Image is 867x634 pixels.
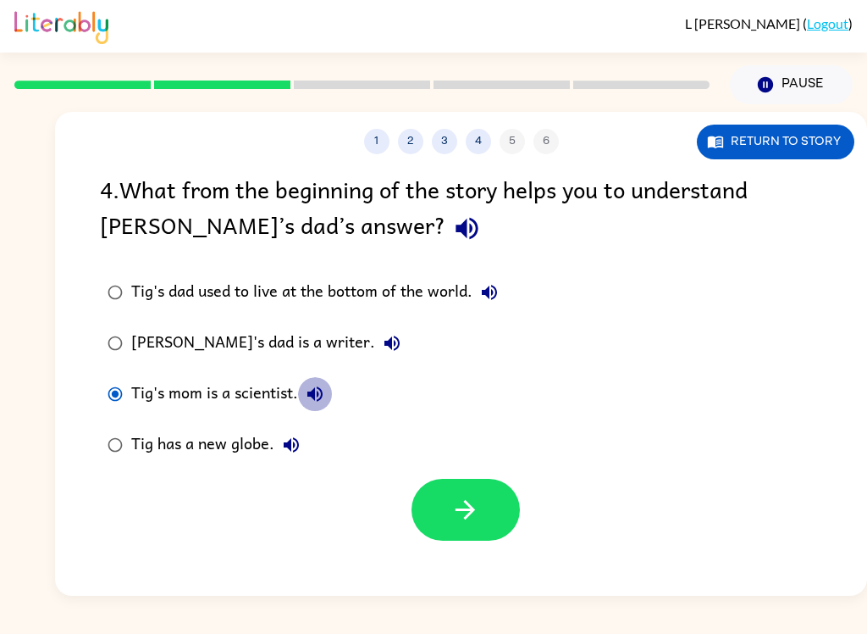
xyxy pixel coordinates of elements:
button: Tig's mom is a scientist. [298,377,332,411]
div: Tig's mom is a scientist. [131,377,332,411]
button: Pause [730,65,853,104]
div: 4 . What from the beginning of the story helps you to understand [PERSON_NAME]’s dad’s answer? [100,171,822,250]
button: 2 [398,129,423,154]
div: ( ) [685,15,853,31]
button: Tig's dad used to live at the bottom of the world. [472,275,506,309]
button: [PERSON_NAME]'s dad is a writer. [375,326,409,360]
img: Literably [14,7,108,44]
div: [PERSON_NAME]'s dad is a writer. [131,326,409,360]
button: 3 [432,129,457,154]
span: L [PERSON_NAME] [685,15,803,31]
div: Tig has a new globe. [131,428,308,462]
button: 1 [364,129,389,154]
button: Return to story [697,125,854,159]
div: Tig's dad used to live at the bottom of the world. [131,275,506,309]
button: 4 [466,129,491,154]
button: Tig has a new globe. [274,428,308,462]
a: Logout [807,15,848,31]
